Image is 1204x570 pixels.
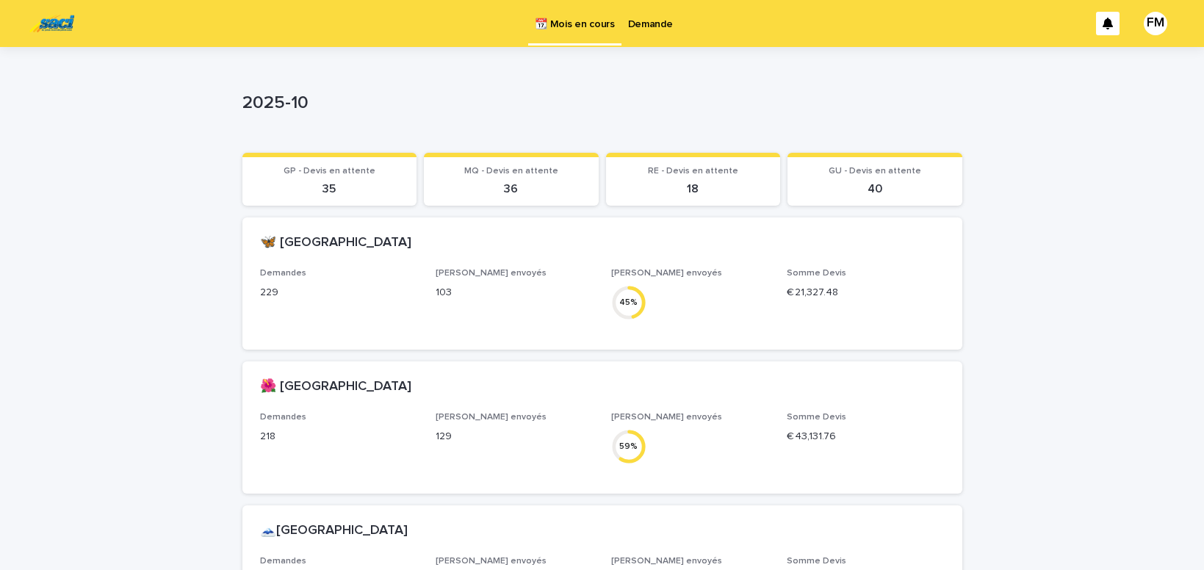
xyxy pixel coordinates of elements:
span: Somme Devis [787,557,846,566]
span: RE - Devis en attente [648,167,738,176]
span: [PERSON_NAME] envoyés [436,557,547,566]
span: [PERSON_NAME] envoyés [611,413,722,422]
h2: 🦋 [GEOGRAPHIC_DATA] [260,235,411,251]
p: 103 [436,285,594,300]
p: 229 [260,285,418,300]
img: UC29JcTLQ3GheANZ19ks [29,9,74,38]
span: [PERSON_NAME] envoyés [436,413,547,422]
p: 35 [251,182,408,196]
span: [PERSON_NAME] envoyés [436,269,547,278]
p: 218 [260,429,418,444]
span: GU - Devis en attente [829,167,921,176]
div: FM [1144,12,1167,35]
p: 129 [436,429,594,444]
span: MQ - Devis en attente [464,167,558,176]
span: Demandes [260,269,306,278]
p: € 21,327.48 [787,285,945,300]
span: GP - Devis en attente [284,167,375,176]
span: [PERSON_NAME] envoyés [611,557,722,566]
span: Somme Devis [787,269,846,278]
p: 36 [433,182,590,196]
div: 45 % [611,295,646,310]
span: Somme Devis [787,413,846,422]
p: 18 [615,182,772,196]
span: Demandes [260,413,306,422]
p: 2025-10 [242,93,956,114]
h2: 🌺 [GEOGRAPHIC_DATA] [260,379,411,395]
span: [PERSON_NAME] envoyés [611,269,722,278]
p: 40 [796,182,954,196]
span: Demandes [260,557,306,566]
p: € 43,131.76 [787,429,945,444]
div: 59 % [611,439,646,454]
h2: 🗻[GEOGRAPHIC_DATA] [260,523,408,539]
